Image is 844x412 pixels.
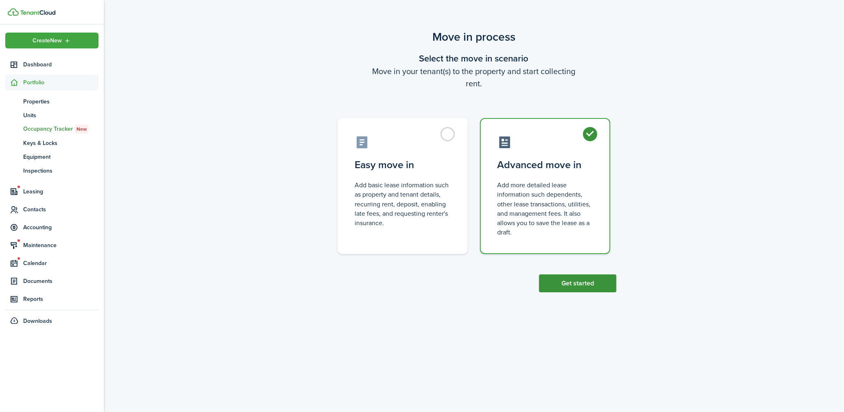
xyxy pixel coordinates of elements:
span: New [77,125,87,133]
span: Equipment [23,153,99,161]
control-radio-card-description: Add basic lease information such as property and tenant details, recurring rent, deposit, enablin... [355,180,451,228]
button: Get started [539,274,616,292]
img: TenantCloud [20,10,55,15]
control-radio-card-description: Add more detailed lease information such dependents, other lease transactions, utilities, and man... [497,180,593,237]
span: Properties [23,97,99,106]
wizard-step-header-title: Select the move in scenario [331,52,616,65]
img: TenantCloud [8,8,19,16]
span: Maintenance [23,241,99,250]
a: Equipment [5,150,99,164]
span: Downloads [23,317,52,325]
span: Dashboard [23,60,99,69]
scenario-title: Move in process [331,28,616,46]
a: Properties [5,94,99,108]
span: Portfolio [23,78,99,87]
wizard-step-header-description: Move in your tenant(s) to the property and start collecting rent. [331,65,616,90]
span: Units [23,111,99,120]
span: Keys & Locks [23,139,99,147]
button: Open menu [5,33,99,48]
span: Reports [23,295,99,303]
a: Occupancy TrackerNew [5,122,99,136]
a: Inspections [5,164,99,178]
a: Units [5,108,99,122]
a: Keys & Locks [5,136,99,150]
span: Accounting [23,223,99,232]
span: Create New [33,38,62,44]
span: Contacts [23,205,99,214]
control-radio-card-title: Advanced move in [497,158,593,172]
control-radio-card-title: Easy move in [355,158,451,172]
a: Reports [5,291,99,307]
a: Dashboard [5,57,99,72]
span: Leasing [23,187,99,196]
span: Inspections [23,167,99,175]
span: Documents [23,277,99,285]
span: Occupancy Tracker [23,125,99,134]
span: Calendar [23,259,99,267]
